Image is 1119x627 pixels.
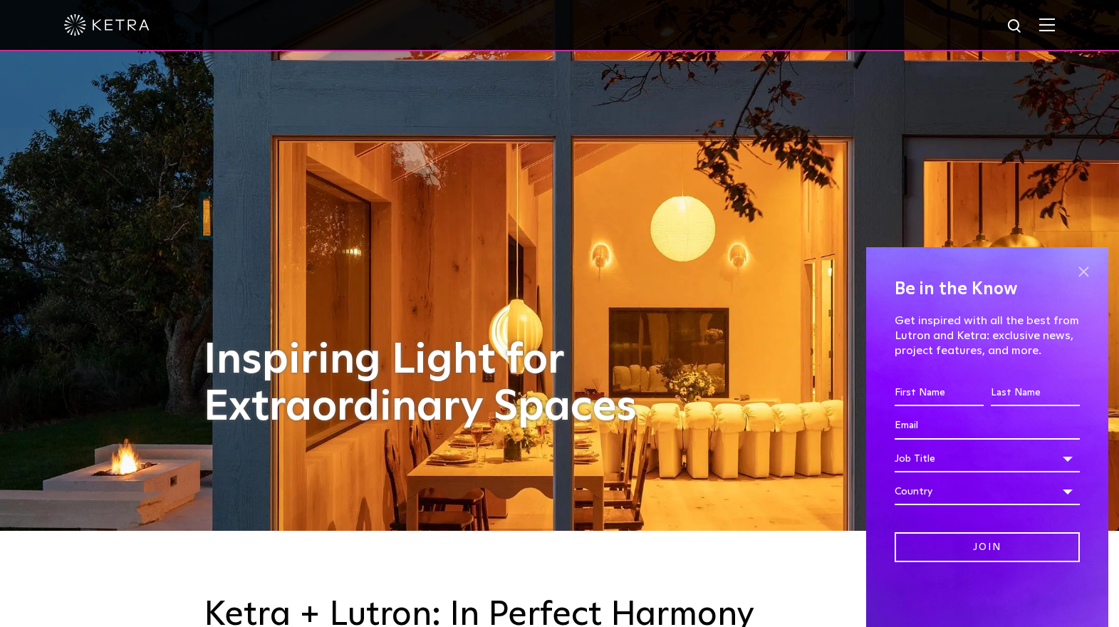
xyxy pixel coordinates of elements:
[895,380,984,407] input: First Name
[895,445,1080,472] div: Job Title
[895,276,1080,303] h4: Be in the Know
[895,313,1080,358] p: Get inspired with all the best from Lutron and Ketra: exclusive news, project features, and more.
[1006,18,1024,36] img: search icon
[204,337,667,431] h1: Inspiring Light for Extraordinary Spaces
[895,532,1080,563] input: Join
[895,413,1080,440] input: Email
[64,14,150,36] img: ketra-logo-2019-white
[991,380,1080,407] input: Last Name
[1039,18,1055,31] img: Hamburger%20Nav.svg
[895,478,1080,505] div: Country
